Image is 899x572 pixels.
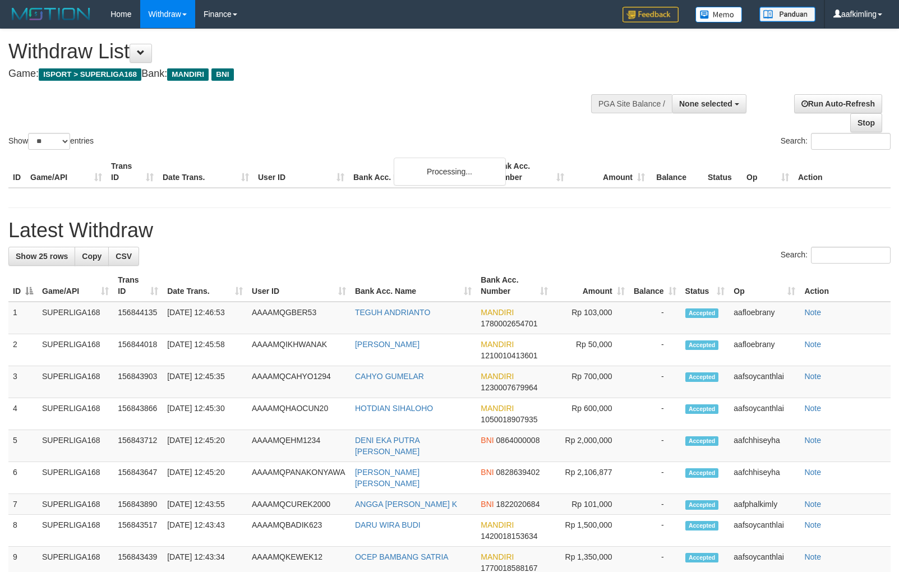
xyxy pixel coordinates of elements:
td: 156844135 [113,302,163,334]
img: panduan.png [759,7,815,22]
span: MANDIRI [167,68,209,81]
span: BNI [481,436,494,445]
th: Amount [569,156,649,188]
td: SUPERLIGA168 [38,302,113,334]
span: BNI [481,500,494,509]
a: Copy [75,247,109,266]
td: SUPERLIGA168 [38,494,113,515]
span: Copy 1420018153634 to clipboard [481,532,537,541]
span: Copy 1230007679964 to clipboard [481,383,537,392]
td: 156843647 [113,462,163,494]
td: - [629,430,681,462]
span: Copy [82,252,102,261]
a: Run Auto-Refresh [794,94,882,113]
span: Accepted [685,553,719,562]
td: AAAAMQGBER53 [247,302,351,334]
a: Note [804,436,821,445]
span: Accepted [685,500,719,510]
td: Rp 2,000,000 [552,430,629,462]
span: MANDIRI [481,520,514,529]
td: Rp 600,000 [552,398,629,430]
th: Bank Acc. Number: activate to sort column ascending [476,270,552,302]
a: Note [804,404,821,413]
span: Show 25 rows [16,252,68,261]
td: SUPERLIGA168 [38,430,113,462]
a: Stop [850,113,882,132]
h4: Game: Bank: [8,68,588,80]
td: [DATE] 12:43:55 [163,494,247,515]
a: CAHYO GUMELAR [355,372,424,381]
div: Processing... [394,158,506,186]
td: 156843517 [113,515,163,547]
a: [PERSON_NAME] [PERSON_NAME] [355,468,419,488]
th: Trans ID [107,156,158,188]
input: Search: [811,247,891,264]
td: [DATE] 12:45:20 [163,462,247,494]
td: - [629,334,681,366]
td: - [629,398,681,430]
span: MANDIRI [481,308,514,317]
th: Date Trans.: activate to sort column ascending [163,270,247,302]
th: User ID: activate to sort column ascending [247,270,351,302]
td: [DATE] 12:45:30 [163,398,247,430]
td: 2 [8,334,38,366]
th: Game/API: activate to sort column ascending [38,270,113,302]
td: 1 [8,302,38,334]
span: BNI [211,68,233,81]
span: Copy 0828639402 to clipboard [496,468,540,477]
span: CSV [116,252,132,261]
td: aafloebrany [729,334,800,366]
h1: Withdraw List [8,40,588,63]
td: AAAAMQEHM1234 [247,430,351,462]
a: Note [804,500,821,509]
td: aafchhiseyha [729,430,800,462]
td: Rp 2,106,877 [552,462,629,494]
select: Showentries [28,133,70,150]
span: Copy 1780002654701 to clipboard [481,319,537,328]
a: DENI EKA PUTRA [PERSON_NAME] [355,436,419,456]
span: Accepted [685,468,719,478]
span: ISPORT > SUPERLIGA168 [39,68,141,81]
span: MANDIRI [481,404,514,413]
td: 3 [8,366,38,398]
td: 5 [8,430,38,462]
div: PGA Site Balance / [591,94,672,113]
td: aafphalkimly [729,494,800,515]
td: AAAAMQHAOCUN20 [247,398,351,430]
td: 156843866 [113,398,163,430]
input: Search: [811,133,891,150]
span: Copy 1822020684 to clipboard [496,500,540,509]
td: - [629,366,681,398]
th: Balance: activate to sort column ascending [629,270,681,302]
th: ID: activate to sort column descending [8,270,38,302]
span: Accepted [685,436,719,446]
td: 156844018 [113,334,163,366]
a: Note [804,372,821,381]
span: Copy 1210010413601 to clipboard [481,351,537,360]
span: Copy 1050018907935 to clipboard [481,415,537,424]
td: AAAAMQCAHYO1294 [247,366,351,398]
a: [PERSON_NAME] [355,340,419,349]
th: Op: activate to sort column ascending [729,270,800,302]
td: AAAAMQPANAKONYAWA [247,462,351,494]
span: Copy 0864000008 to clipboard [496,436,540,445]
a: ANGGA [PERSON_NAME] K [355,500,457,509]
th: Game/API [26,156,107,188]
th: Trans ID: activate to sort column ascending [113,270,163,302]
td: aafsoycanthlai [729,366,800,398]
button: None selected [672,94,746,113]
span: Accepted [685,308,719,318]
td: 4 [8,398,38,430]
th: Bank Acc. Name [349,156,488,188]
td: [DATE] 12:43:43 [163,515,247,547]
td: Rp 101,000 [552,494,629,515]
td: aafchhiseyha [729,462,800,494]
td: 156843712 [113,430,163,462]
td: aafsoycanthlai [729,398,800,430]
td: aafsoycanthlai [729,515,800,547]
th: Balance [649,156,703,188]
span: BNI [481,468,494,477]
td: [DATE] 12:46:53 [163,302,247,334]
td: AAAAMQCUREK2000 [247,494,351,515]
span: None selected [679,99,732,108]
